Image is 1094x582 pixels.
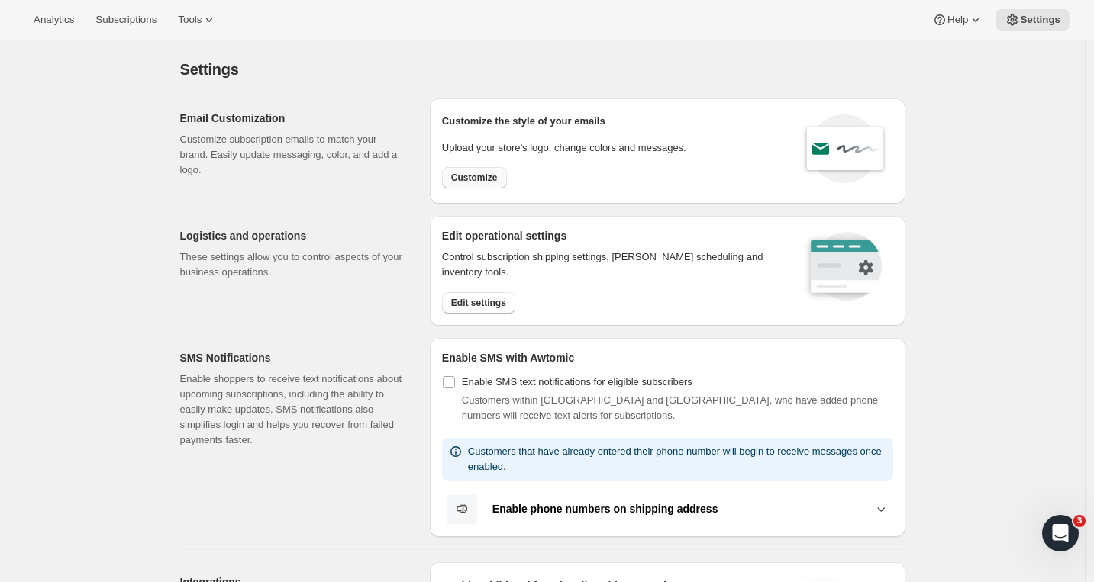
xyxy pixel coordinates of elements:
[34,14,74,26] span: Analytics
[451,297,506,309] span: Edit settings
[169,9,226,31] button: Tools
[442,140,686,156] p: Upload your store’s logo, change colors and messages.
[442,249,783,280] p: Control subscription shipping settings, [PERSON_NAME] scheduling and inventory tools.
[492,503,718,515] b: Enable phone numbers on shipping address
[95,14,157,26] span: Subscriptions
[442,114,605,129] p: Customize the style of your emails
[180,132,405,178] p: Customize subscription emails to match your brand. Easily update messaging, color, and add a logo.
[1020,14,1060,26] span: Settings
[178,14,202,26] span: Tools
[180,228,405,243] h2: Logistics and operations
[180,371,405,448] p: Enable shoppers to receive text notifications about upcoming subscriptions, including the ability...
[442,350,893,365] h2: Enable SMS with Awtomic
[86,9,166,31] button: Subscriptions
[180,61,239,78] span: Settings
[442,493,893,525] button: Enable phone numbers on shipping address
[947,14,968,26] span: Help
[468,444,887,474] p: Customers that have already entered their phone number will begin to receive messages once enabled.
[442,228,783,243] h2: Edit operational settings
[180,350,405,365] h2: SMS Notifications
[442,167,507,188] button: Customize
[442,292,515,314] button: Edit settings
[923,9,992,31] button: Help
[1073,515,1086,527] span: 3
[1042,515,1079,551] iframe: Intercom live chat
[451,172,498,184] span: Customize
[462,376,692,387] span: Enable SMS text notifications for eligible subscribers
[180,249,405,280] p: These settings allow you to control aspects of your business operations.
[180,111,405,126] h2: Email Customization
[996,9,1070,31] button: Settings
[462,394,878,421] span: Customers within [GEOGRAPHIC_DATA] and [GEOGRAPHIC_DATA], who have added phone numbers will recei...
[24,9,83,31] button: Analytics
